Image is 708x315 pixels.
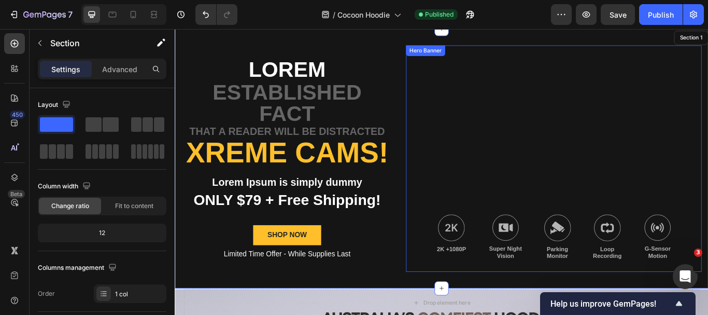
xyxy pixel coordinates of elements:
div: Layout [38,98,73,112]
span: Cocoon Hoodie [337,9,390,20]
div: Publish [648,9,674,20]
p: Super Night Vision [366,252,405,270]
p: Loop Recording [488,253,521,270]
div: Columns management [38,261,119,275]
button: Save [601,4,635,25]
div: 12 [40,226,164,240]
div: 450 [10,111,25,119]
iframe: Intercom live chat [673,264,698,289]
div: Background Image [270,19,614,283]
span: / [333,9,335,20]
p: Advanced [102,64,137,75]
img: gempages_432750572815254551-03922de4-c6f0-48da-ae0d-a55489d42945.svg [547,216,578,247]
div: 1 col [115,290,164,299]
span: Published [425,10,454,19]
div: Undo/Redo [195,4,237,25]
p: Settings [51,64,80,75]
div: Column width [38,180,93,194]
img: gempages_432750572815254551-cdcd156a-d34c-48ea-a244-83e0799df40b.svg [370,216,401,247]
div: Order [38,289,55,298]
p: 2K +1080P [306,253,339,262]
img: gempages_432750572815254551-05c25544-7a43-464e-9aa4-d6db8354411e.svg [489,216,520,248]
span: Fit to content [115,201,153,211]
button: Publish [639,4,683,25]
p: Section [50,37,135,49]
div: Hero Banner [272,21,313,30]
p: 7 [68,8,73,21]
img: gempages_432750572815254551-069afae9-ebd8-4c38-a7e8-311be40ec22c.svg [307,216,338,248]
span: Change ratio [51,201,89,211]
p: G-Sensor Motion [548,252,578,270]
span: Save [610,10,627,19]
div: Beta [8,190,25,198]
iframe: Design area [175,29,708,315]
div: Section 1 [587,6,617,15]
span: 3 [694,249,702,257]
button: Show survey - Help us improve GemPages! [550,297,685,310]
span: Help us improve GemPages! [550,299,673,309]
button: 7 [4,4,77,25]
p: Parking Monitor [432,253,461,270]
img: gempages_432750572815254551-991e02e9-a27c-44cf-b7c6-39db57480e50.svg [431,216,462,248]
